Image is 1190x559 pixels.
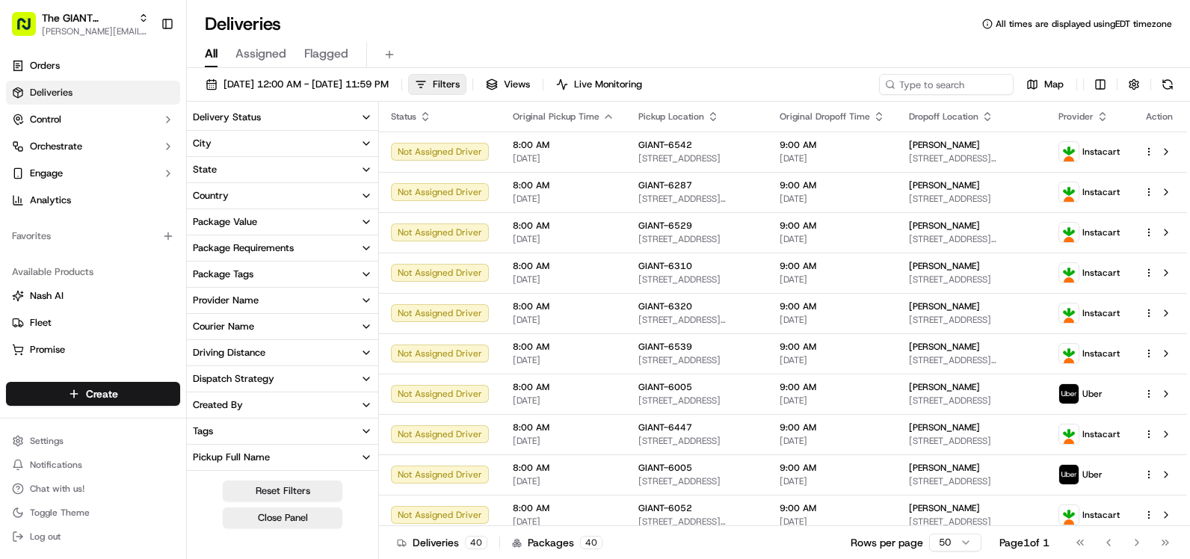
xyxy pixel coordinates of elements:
[909,260,980,272] span: [PERSON_NAME]
[30,459,82,471] span: Notifications
[638,274,756,285] span: [STREET_ADDRESS]
[187,366,378,392] button: Dispatch Strategy
[909,314,1035,326] span: [STREET_ADDRESS]
[513,220,614,232] span: 8:00 AM
[780,475,885,487] span: [DATE]
[879,74,1014,95] input: Type to search
[909,516,1035,528] span: [STREET_ADDRESS]
[513,502,614,514] span: 8:00 AM
[205,12,281,36] h1: Deliveries
[504,78,530,91] span: Views
[223,481,342,501] button: Reset Filters
[12,289,174,303] a: Nash AI
[42,10,132,25] button: The GIANT Company
[193,189,229,203] div: Country
[513,395,614,407] span: [DATE]
[1058,111,1094,123] span: Provider
[6,54,180,78] a: Orders
[996,18,1172,30] span: All times are displayed using EDT timezone
[513,421,614,433] span: 8:00 AM
[580,536,602,549] div: 40
[6,454,180,475] button: Notifications
[780,462,885,474] span: 9:00 AM
[1082,307,1120,319] span: Instacart
[105,253,181,265] a: Powered byPylon
[1059,303,1079,323] img: profile_instacart_ahold_partner.png
[223,78,389,91] span: [DATE] 12:00 AM - [DATE] 11:59 PM
[780,152,885,164] span: [DATE]
[187,314,378,339] button: Courier Name
[999,535,1049,550] div: Page 1 of 1
[193,241,294,255] div: Package Requirements
[513,341,614,353] span: 8:00 AM
[235,45,286,63] span: Assigned
[638,341,692,353] span: GIANT-6539
[199,74,395,95] button: [DATE] 12:00 AM - [DATE] 11:59 PM
[909,220,980,232] span: [PERSON_NAME]
[1144,111,1175,123] div: Action
[638,220,692,232] span: GIANT-6529
[1082,226,1120,238] span: Instacart
[6,188,180,212] a: Analytics
[6,311,180,335] button: Fleet
[9,211,120,238] a: 📗Knowledge Base
[120,211,246,238] a: 💻API Documentation
[780,111,870,123] span: Original Dropoff Time
[513,435,614,447] span: [DATE]
[86,386,118,401] span: Create
[549,74,649,95] button: Live Monitoring
[51,158,189,170] div: We're available if you need us!
[193,320,254,333] div: Courier Name
[780,516,885,528] span: [DATE]
[1082,388,1103,400] span: Uber
[638,502,692,514] span: GIANT-6052
[223,507,342,528] button: Close Panel
[513,193,614,205] span: [DATE]
[638,435,756,447] span: [STREET_ADDRESS]
[1082,348,1120,359] span: Instacart
[513,462,614,474] span: 8:00 AM
[780,502,885,514] span: 9:00 AM
[126,218,138,230] div: 💻
[30,140,82,153] span: Orchestrate
[780,421,885,433] span: 9:00 AM
[479,74,537,95] button: Views
[512,535,602,550] div: Packages
[1157,74,1178,95] button: Refresh
[6,161,180,185] button: Engage
[1059,142,1079,161] img: profile_instacart_ahold_partner.png
[6,526,180,547] button: Log out
[780,341,885,353] span: 9:00 AM
[193,137,212,150] div: City
[909,179,980,191] span: [PERSON_NAME]
[638,139,692,151] span: GIANT-6542
[6,284,180,308] button: Nash AI
[909,193,1035,205] span: [STREET_ADDRESS]
[6,382,180,406] button: Create
[513,354,614,366] span: [DATE]
[638,314,756,326] span: [STREET_ADDRESS][PERSON_NAME][PERSON_NAME]
[638,179,692,191] span: GIANT-6287
[909,395,1035,407] span: [STREET_ADDRESS]
[780,233,885,245] span: [DATE]
[6,478,180,499] button: Chat with us!
[513,233,614,245] span: [DATE]
[909,139,980,151] span: [PERSON_NAME]
[193,451,270,464] div: Pickup Full Name
[30,167,63,180] span: Engage
[30,289,64,303] span: Nash AI
[638,395,756,407] span: [STREET_ADDRESS]
[638,300,692,312] span: GIANT-6320
[51,143,245,158] div: Start new chat
[513,300,614,312] span: 8:00 AM
[1059,344,1079,363] img: profile_instacart_ahold_partner.png
[187,157,378,182] button: State
[909,233,1035,245] span: [STREET_ADDRESS][PERSON_NAME][PERSON_NAME]
[638,516,756,528] span: [STREET_ADDRESS][PERSON_NAME]
[780,314,885,326] span: [DATE]
[6,260,180,284] div: Available Products
[780,381,885,393] span: 9:00 AM
[1059,465,1079,484] img: profile_uber_ahold_partner.png
[513,475,614,487] span: [DATE]
[39,96,269,112] input: Got a question? Start typing here...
